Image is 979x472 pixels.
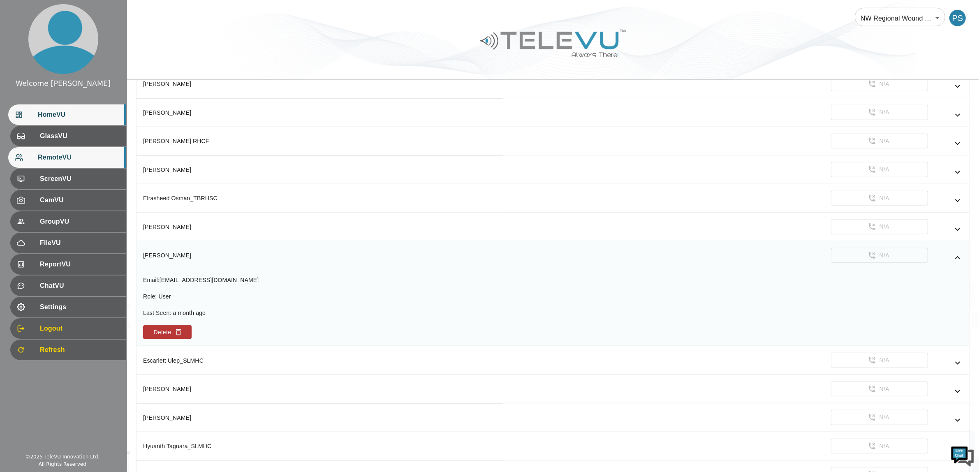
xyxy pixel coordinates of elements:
[8,147,126,168] div: RemoteVU
[40,131,120,141] span: GlassVU
[8,104,126,125] div: HomeVU
[28,4,98,74] img: profile.png
[143,137,497,145] div: [PERSON_NAME] RHCF
[160,277,259,283] span: [EMAIL_ADDRESS][DOMAIN_NAME]
[40,302,120,312] span: Settings
[38,153,120,162] span: RemoteVU
[40,174,120,184] span: ScreenVU
[173,310,206,316] span: a month ago
[143,309,259,317] div: Last Seen :
[16,78,111,89] div: Welcome [PERSON_NAME]
[143,80,497,88] div: [PERSON_NAME]
[38,110,120,120] span: HomeVU
[143,292,259,301] div: Role :
[143,325,192,339] button: Delete
[10,169,126,189] div: ScreenVU
[10,297,126,317] div: Settings
[40,217,120,227] span: GroupVU
[950,443,975,468] img: Chat Widget
[143,385,497,393] div: [PERSON_NAME]
[48,104,113,187] span: We're online!
[14,38,35,59] img: d_736959983_company_1615157101543_736959983
[10,211,126,232] div: GroupVU
[135,4,155,24] div: Minimize live chat window
[143,251,497,259] div: [PERSON_NAME]
[39,460,86,468] div: All Rights Reserved
[10,190,126,211] div: CamVU
[10,254,126,275] div: ReportVU
[40,324,120,333] span: Logout
[855,7,945,30] div: NW Regional Wound Care
[159,293,171,300] span: User
[143,276,259,284] div: Email :
[4,224,157,253] textarea: Type your message and hit 'Enter'
[10,275,126,296] div: ChatVU
[40,259,120,269] span: ReportVU
[40,238,120,248] span: FileVU
[10,126,126,146] div: GlassVU
[10,340,126,360] div: Refresh
[10,233,126,253] div: FileVU
[40,345,120,355] span: Refresh
[10,318,126,339] div: Logout
[143,166,497,174] div: [PERSON_NAME]
[25,453,100,460] div: © 2025 TeleVU Innovation Ltd.
[143,109,497,117] div: [PERSON_NAME]
[40,281,120,291] span: ChatVU
[949,10,966,26] div: PS
[143,194,497,202] div: Elrasheed Osman_TBRHSC
[143,442,497,450] div: Hyuanth Taguara_SLMHC
[479,26,627,60] img: Logo
[43,43,138,54] div: Chat with us now
[143,414,497,422] div: [PERSON_NAME]
[40,195,120,205] span: CamVU
[143,223,497,231] div: [PERSON_NAME]
[143,356,497,365] div: Escarlett Ulep_SLMHC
